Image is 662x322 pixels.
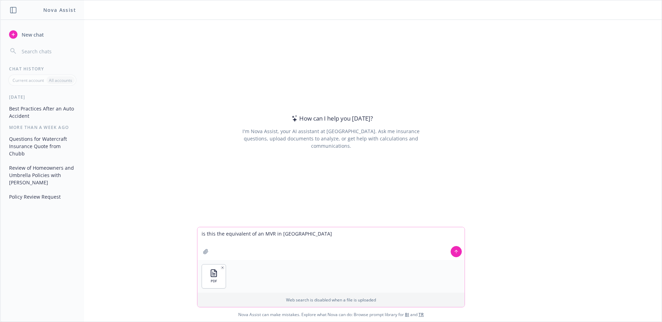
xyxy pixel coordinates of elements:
[49,77,72,83] p: All accounts
[20,46,76,56] input: Search chats
[1,94,84,100] div: [DATE]
[6,133,78,159] button: Questions for Watercraft Insurance Quote from Chubb
[6,191,78,202] button: Policy Review Request
[1,124,84,130] div: More than a week ago
[1,66,84,72] div: Chat History
[211,279,217,283] span: PDF
[43,6,76,14] h1: Nova Assist
[202,297,460,303] p: Web search is disabled when a file is uploaded
[13,77,44,83] p: Current account
[6,103,78,122] button: Best Practices After an Auto Accident
[419,312,424,317] a: TR
[3,307,659,322] span: Nova Assist can make mistakes. Explore what Nova can do: Browse prompt library for and
[20,31,44,38] span: New chat
[6,162,78,188] button: Review of Homeowners and Umbrella Policies with [PERSON_NAME]
[202,264,226,288] button: PDF
[405,312,409,317] a: BI
[6,28,78,41] button: New chat
[233,128,429,149] div: I'm Nova Assist, your AI assistant at [GEOGRAPHIC_DATA]. Ask me insurance questions, upload docum...
[289,114,373,123] div: How can I help you [DATE]?
[197,227,465,260] textarea: is this the equivalent of an MVR in [GEOGRAPHIC_DATA]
